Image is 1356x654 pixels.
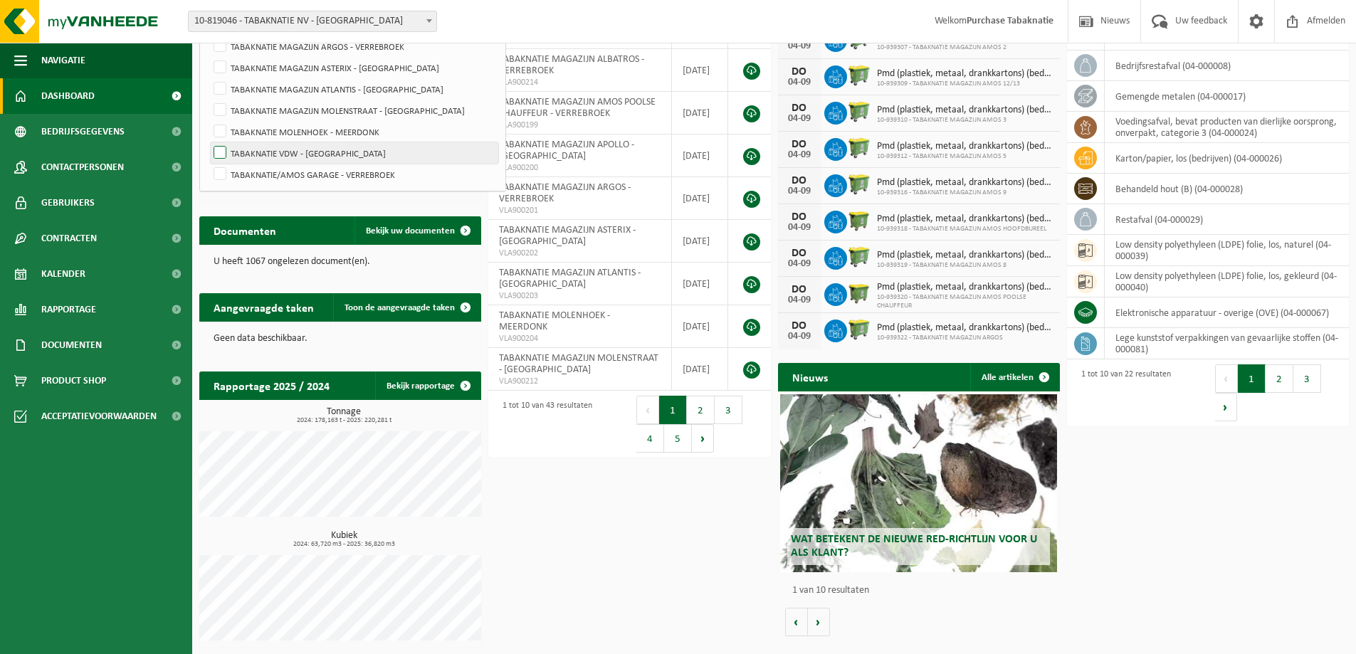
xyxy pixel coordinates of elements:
a: Wat betekent de nieuwe RED-richtlijn voor u als klant? [780,394,1056,572]
span: 10-939316 - TABAKNATIE MAGAZIJN AMOS 9 [877,189,1053,197]
button: Previous [636,396,659,424]
img: WB-0660-HPE-GN-50 [847,317,871,342]
span: TABAKNATIE MAGAZIJN APOLLO - [GEOGRAPHIC_DATA] [499,139,634,162]
div: DO [785,66,814,78]
span: Documenten [41,327,102,363]
span: 2024: 178,163 t - 2025: 220,281 t [206,417,481,424]
span: 10-939307 - TABAKNATIE MAGAZIJN AMOS 2 [877,43,1053,52]
div: 04-09 [785,41,814,51]
p: 1 van 10 resultaten [792,586,1053,596]
div: 04-09 [785,259,814,269]
td: karton/papier, los (bedrijven) (04-000026) [1105,143,1349,174]
span: 10-939318 - TABAKNATIE MAGAZIJN AMOS HOOFDBUREEL [877,225,1053,233]
button: 5 [664,424,692,453]
span: Bekijk uw documenten [366,226,455,236]
td: [DATE] [672,177,729,220]
td: bedrijfsrestafval (04-000008) [1105,51,1349,81]
div: DO [785,320,814,332]
button: 4 [636,424,664,453]
span: 10-939309 - TABAKNATIE MAGAZIJN AMOS 12/13 [877,80,1053,88]
div: DO [785,102,814,114]
img: WB-0660-HPE-GN-50 [847,63,871,88]
button: 2 [1266,364,1293,393]
td: [DATE] [672,49,729,92]
span: VLA900212 [499,376,660,387]
h2: Rapportage 2025 / 2024 [199,371,344,399]
span: 10-939319 - TABAKNATIE MAGAZIJN AMOS 8 [877,261,1053,270]
h2: Documenten [199,216,290,244]
span: VLA900201 [499,205,660,216]
span: 10-819046 - TABAKNATIE NV - ANTWERPEN [188,11,437,32]
td: [DATE] [672,135,729,177]
span: 10-819046 - TABAKNATIE NV - ANTWERPEN [189,11,436,31]
div: 04-09 [785,223,814,233]
button: 3 [715,396,742,424]
label: TABAKNATIE/AMOS GARAGE - VERREBROEK [211,164,498,185]
button: 3 [1293,364,1321,393]
span: Pmd (plastiek, metaal, drankkartons) (bedrijven) [877,68,1053,80]
span: Pmd (plastiek, metaal, drankkartons) (bedrijven) [877,282,1053,293]
span: Pmd (plastiek, metaal, drankkartons) (bedrijven) [877,105,1053,116]
span: 10-939320 - TABAKNATIE MAGAZIJN AMOS POOLSE CHAUFFEUR [877,293,1053,310]
span: Contactpersonen [41,149,124,185]
span: VLA900204 [499,333,660,344]
span: Toon de aangevraagde taken [345,303,455,312]
span: Acceptatievoorwaarden [41,399,157,434]
td: elektronische apparatuur - overige (OVE) (04-000067) [1105,297,1349,328]
span: VLA900200 [499,162,660,174]
span: TABAKNATIE MAGAZIJN AMOS POOLSE CHAUFFEUR - VERREBROEK [499,97,656,119]
span: 2024: 63,720 m3 - 2025: 36,820 m3 [206,541,481,548]
span: VLA900203 [499,290,660,302]
a: Bekijk uw documenten [354,216,480,245]
img: WB-0660-HPE-GN-50 [847,245,871,269]
button: 1 [659,396,687,424]
span: TABAKNATIE MAGAZIJN ARGOS - VERREBROEK [499,182,631,204]
div: 04-09 [785,332,814,342]
button: Next [692,424,714,453]
label: TABAKNATIE VDW - [GEOGRAPHIC_DATA] [211,142,498,164]
h2: Aangevraagde taken [199,293,328,321]
span: VLA900214 [499,77,660,88]
span: Dashboard [41,78,95,114]
div: DO [785,211,814,223]
span: 10-939310 - TABAKNATIE MAGAZIJN AMOS 3 [877,116,1053,125]
button: 1 [1238,364,1266,393]
a: Toon de aangevraagde taken [333,293,480,322]
span: Pmd (plastiek, metaal, drankkartons) (bedrijven) [877,250,1053,261]
span: Pmd (plastiek, metaal, drankkartons) (bedrijven) [877,213,1053,225]
label: TABAKNATIE MAGAZIJN ARGOS - VERREBROEK [211,36,498,57]
img: WB-1100-HPE-GN-50 [847,209,871,233]
td: [DATE] [672,348,729,391]
button: Next [1215,393,1237,421]
div: 04-09 [785,295,814,305]
td: [DATE] [672,92,729,135]
span: Contracten [41,221,97,256]
span: Rapportage [41,292,96,327]
div: 04-09 [785,186,814,196]
label: TABAKNATIE MAGAZIJN ATLANTIS - [GEOGRAPHIC_DATA] [211,78,498,100]
div: DO [785,248,814,259]
img: WB-0660-HPE-GN-50 [847,100,871,124]
span: Pmd (plastiek, metaal, drankkartons) (bedrijven) [877,177,1053,189]
img: WB-0660-HPE-GN-50 [847,136,871,160]
h3: Tonnage [206,407,481,424]
span: Navigatie [41,43,85,78]
div: 04-09 [785,78,814,88]
div: DO [785,139,814,150]
td: restafval (04-000029) [1105,204,1349,235]
td: [DATE] [672,220,729,263]
td: voedingsafval, bevat producten van dierlijke oorsprong, onverpakt, categorie 3 (04-000024) [1105,112,1349,143]
p: Geen data beschikbaar. [214,334,467,344]
span: Pmd (plastiek, metaal, drankkartons) (bedrijven) [877,322,1053,334]
td: gemengde metalen (04-000017) [1105,81,1349,112]
span: Kalender [41,256,85,292]
span: TABAKNATIE MAGAZIJN ASTERIX - [GEOGRAPHIC_DATA] [499,225,636,247]
span: Wat betekent de nieuwe RED-richtlijn voor u als klant? [791,534,1037,559]
button: Volgende [808,608,830,636]
td: low density polyethyleen (LDPE) folie, los, gekleurd (04-000040) [1105,266,1349,297]
button: Previous [1215,364,1238,393]
div: 1 tot 10 van 22 resultaten [1074,363,1171,423]
img: WB-0660-HPE-GN-50 [847,172,871,196]
span: VLA900202 [499,248,660,259]
span: 10-939312 - TABAKNATIE MAGAZIJN AMOS 5 [877,152,1053,161]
